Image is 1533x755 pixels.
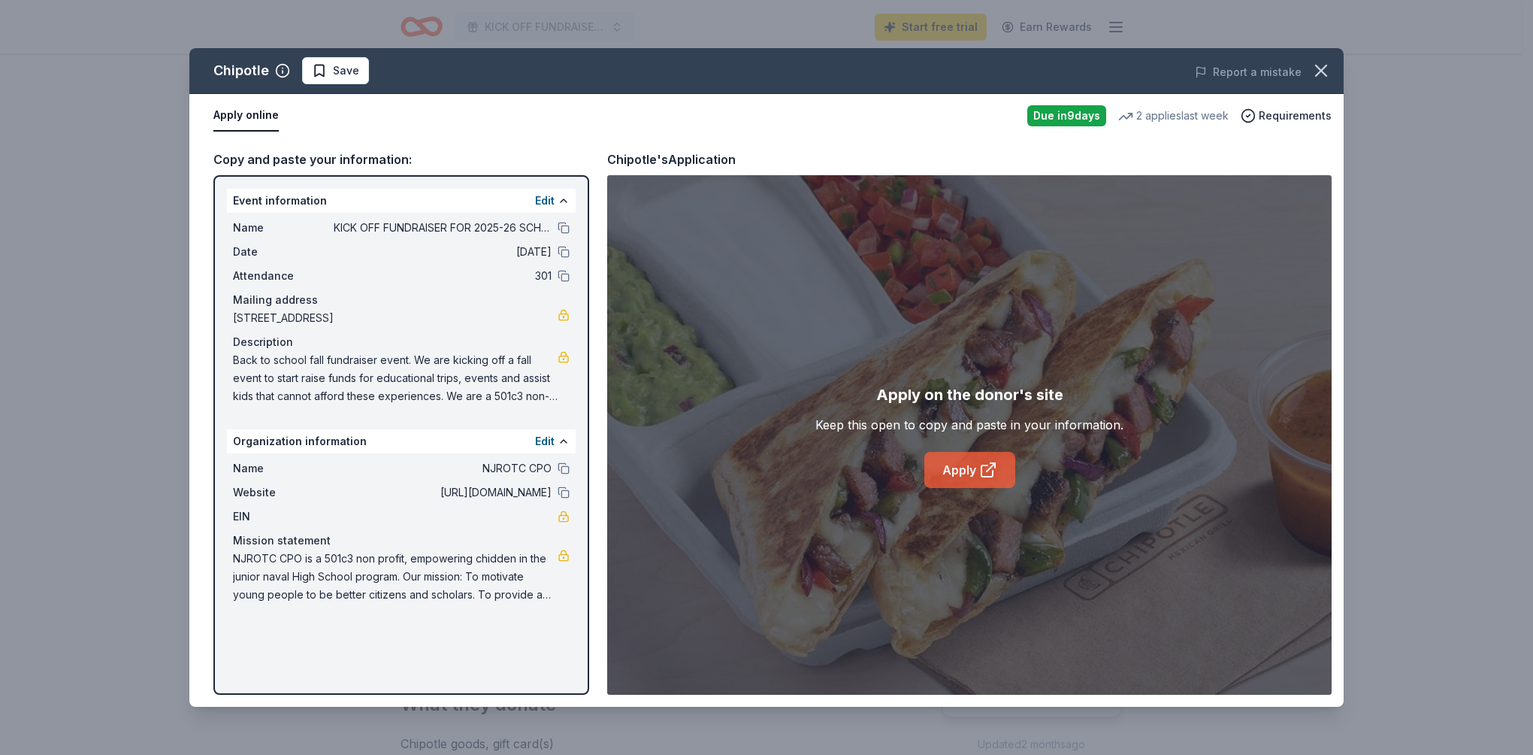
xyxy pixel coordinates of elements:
span: Back to school fall fundraiser event. We are kicking off a fall event to start raise funds for ed... [233,351,558,405]
span: Date [233,243,334,261]
span: [URL][DOMAIN_NAME] [334,484,552,502]
div: Chipotle [213,59,269,83]
div: Description [233,333,570,351]
span: Website [233,484,334,502]
button: Edit [535,192,555,210]
span: Save [333,62,359,80]
span: NJROTC CPO [334,459,552,478]
span: KICK OFF FUNDRAISER FOR 2025-26 SCHOOL YEAR [334,219,552,237]
span: Requirements [1259,107,1332,125]
button: Requirements [1241,107,1332,125]
span: Name [233,459,334,478]
span: Name [233,219,334,237]
span: NJROTC CPO is a 501c3 non profit, empowering chidden in the junior naval High School program. Our... [233,550,558,604]
div: Mission statement [233,532,570,550]
span: Attendance [233,267,334,285]
div: Keep this open to copy and paste in your information. [815,416,1123,434]
button: Report a mistake [1195,63,1302,81]
span: [DATE] [334,243,552,261]
span: EIN [233,508,334,526]
div: Chipotle's Application [607,150,736,169]
div: Apply on the donor's site [876,383,1063,407]
span: [STREET_ADDRESS] [233,309,558,327]
button: Edit [535,432,555,450]
div: Mailing address [233,291,570,309]
a: Apply [924,452,1015,488]
div: Due in 9 days [1027,105,1106,126]
div: Event information [227,189,576,213]
button: Apply online [213,100,279,132]
div: Copy and paste your information: [213,150,589,169]
div: 2 applies last week [1118,107,1229,125]
button: Save [302,57,369,84]
div: Organization information [227,429,576,453]
span: 301 [334,267,552,285]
